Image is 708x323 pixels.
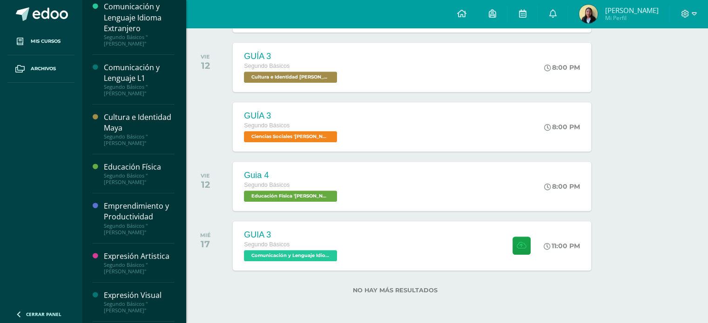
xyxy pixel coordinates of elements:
[544,123,580,131] div: 8:00 PM
[104,251,175,275] a: Expresión ArtisticaSegundo Básicos "[PERSON_NAME]"
[104,290,175,314] a: Expresión VisualSegundo Básicos "[PERSON_NAME]"
[104,62,175,84] div: Comunicación y Lenguaje L1
[104,201,175,235] a: Emprendimiento y ProductividadSegundo Básicos "[PERSON_NAME]"
[201,60,210,71] div: 12
[7,28,74,55] a: Mis cursos
[104,34,175,47] div: Segundo Básicos "[PERSON_NAME]"
[104,62,175,97] a: Comunicación y Lenguaje L1Segundo Básicos "[PERSON_NAME]"
[244,182,290,188] span: Segundo Básicos
[104,201,175,222] div: Emprendimiento y Productividad
[244,72,337,83] span: Cultura e Identidad Maya 'Newton'
[104,301,175,314] div: Segundo Básicos "[PERSON_NAME]"
[544,182,580,191] div: 8:00 PM
[104,133,175,146] div: Segundo Básicos "[PERSON_NAME]"
[104,162,175,185] a: Educación FísicaSegundo Básicos "[PERSON_NAME]"
[605,14,658,22] span: Mi Perfil
[104,112,175,133] div: Cultura e Identidad Maya
[104,251,175,262] div: Expresión Artistica
[26,311,61,317] span: Cerrar panel
[201,53,210,60] div: VIE
[104,112,175,146] a: Cultura e Identidad MayaSegundo Básicos "[PERSON_NAME]"
[104,1,175,33] div: Comunicación y Lenguaje Idioma Extranjero
[244,250,337,261] span: Comunicación y Lenguaje Idioma Extranjero 'Newton'
[244,230,339,240] div: GUIA 3
[244,171,339,180] div: Guia 4
[104,1,175,46] a: Comunicación y Lenguaje Idioma ExtranjeroSegundo Básicos "[PERSON_NAME]"
[544,63,580,72] div: 8:00 PM
[104,290,175,301] div: Expresión Visual
[31,65,56,73] span: Archivos
[7,55,74,83] a: Archivos
[201,179,210,190] div: 12
[244,63,290,69] span: Segundo Básicos
[201,172,210,179] div: VIE
[244,122,290,129] span: Segundo Básicos
[544,242,580,250] div: 11:00 PM
[244,191,337,202] span: Educación Física 'Newton'
[244,111,339,121] div: GUÍA 3
[104,262,175,275] div: Segundo Básicos "[PERSON_NAME]"
[184,287,606,294] label: No hay más resultados
[200,232,211,238] div: MIÉ
[104,84,175,97] div: Segundo Básicos "[PERSON_NAME]"
[605,6,658,15] span: [PERSON_NAME]
[104,172,175,185] div: Segundo Básicos "[PERSON_NAME]"
[579,5,598,23] img: b39047c3f5b6f32a21cd8d98c30a2c90.png
[244,241,290,248] span: Segundo Básicos
[244,52,339,61] div: GUÍA 3
[104,223,175,236] div: Segundo Básicos "[PERSON_NAME]"
[244,131,337,142] span: Ciencias Sociales 'Newton'
[200,238,211,250] div: 17
[104,162,175,172] div: Educación Física
[31,38,61,45] span: Mis cursos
